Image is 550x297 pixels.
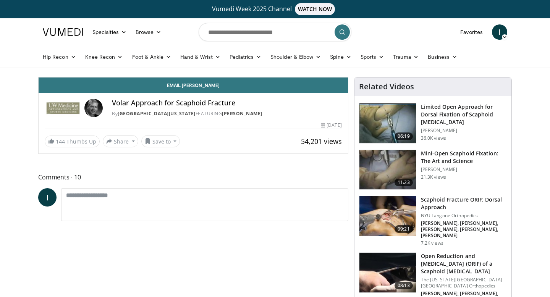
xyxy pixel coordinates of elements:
span: 11:23 [395,179,413,186]
button: Share [103,135,138,147]
img: University of Washington [45,99,81,117]
span: 08:13 [395,282,413,289]
button: Save to [141,135,180,147]
p: [PERSON_NAME] [421,128,507,134]
a: [PERSON_NAME] [222,110,262,117]
a: 09:21 Scaphoid Fracture ORIF: Dorsal Approach NYU Langone Orthopedics [PERSON_NAME], [PERSON_NAME... [359,196,507,246]
img: Avatar [84,99,103,117]
span: 06:19 [395,132,413,140]
p: 36.0K views [421,135,446,141]
img: 77ce367d-3479-4283-9ae2-dfa1edb86cf6.jpg.150x105_q85_crop-smart_upscale.jpg [359,196,416,236]
a: 144 Thumbs Up [45,136,100,147]
a: Hand & Wrist [176,49,225,65]
h4: Related Videos [359,82,414,91]
div: [DATE] [321,122,341,129]
span: 54,201 views [301,137,342,146]
a: Browse [131,24,166,40]
div: By FEATURING [112,110,342,117]
span: 09:21 [395,225,413,233]
a: Spine [325,49,356,65]
a: Hip Recon [38,49,81,65]
img: 9e8d4ce5-5cf9-4f64-b223-8a8a66678819.150x105_q85_crop-smart_upscale.jpg [359,253,416,292]
a: Foot & Ankle [128,49,176,65]
p: [PERSON_NAME] [421,166,507,173]
p: NYU Langone Orthopedics [421,213,507,219]
a: Email [PERSON_NAME] [39,77,348,93]
a: Favorites [456,24,487,40]
a: Business [423,49,462,65]
a: Specialties [88,24,131,40]
a: Pediatrics [225,49,266,65]
h4: Volar Approach for Scaphoid Fracture [112,99,342,107]
span: Comments 10 [38,172,348,182]
a: Vumedi Week 2025 ChannelWATCH NOW [44,3,506,15]
a: Trauma [388,49,423,65]
a: Knee Recon [81,49,128,65]
a: 06:19 Limited Open Approach for Dorsal Fixation of Scaphoid [MEDICAL_DATA] [PERSON_NAME] 36.0K views [359,103,507,144]
a: [GEOGRAPHIC_DATA][US_STATE] [118,110,196,117]
img: Screen_shot_2010-09-13_at_9.16.13_PM_2.png.150x105_q85_crop-smart_upscale.jpg [359,150,416,190]
p: 21.3K views [421,174,446,180]
p: [PERSON_NAME], [PERSON_NAME], [PERSON_NAME], [PERSON_NAME], [PERSON_NAME] [421,220,507,239]
a: Shoulder & Elbow [266,49,325,65]
h3: Scaphoid Fracture ORIF: Dorsal Approach [421,196,507,211]
span: 144 [56,138,65,145]
p: The [US_STATE][GEOGRAPHIC_DATA] - [GEOGRAPHIC_DATA] Orthopedics [421,277,507,289]
img: VuMedi Logo [43,28,83,36]
input: Search topics, interventions [199,23,351,41]
span: WATCH NOW [295,3,335,15]
h3: Open Reduction and [MEDICAL_DATA] (ORIF) of a Scaphoid [MEDICAL_DATA] [421,252,507,275]
a: I [492,24,507,40]
a: 11:23 Mini-Open Scaphoid Fixation: The Art and Science [PERSON_NAME] 21.3K views [359,150,507,190]
h3: Limited Open Approach for Dorsal Fixation of Scaphoid [MEDICAL_DATA] [421,103,507,126]
img: bindra_-_mini_open_scaphoid_2.png.150x105_q85_crop-smart_upscale.jpg [359,103,416,143]
p: 7.2K views [421,240,443,246]
a: Sports [356,49,389,65]
a: I [38,188,57,207]
h3: Mini-Open Scaphoid Fixation: The Art and Science [421,150,507,165]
